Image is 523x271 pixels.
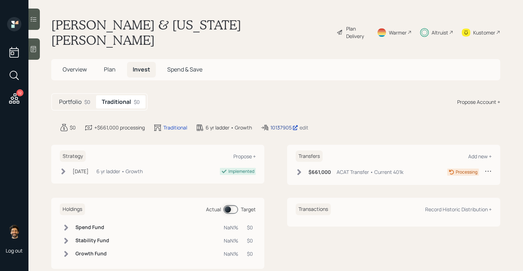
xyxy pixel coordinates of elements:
span: Invest [133,65,150,73]
h1: [PERSON_NAME] & [US_STATE][PERSON_NAME] [51,17,331,48]
div: $0 [70,124,76,131]
div: $0 [247,237,253,244]
div: 12 [16,89,23,96]
img: eric-schwartz-headshot.png [7,224,21,239]
div: edit [300,124,308,131]
div: Log out [6,247,23,254]
div: 10137905 [270,124,298,131]
span: Spend & Save [167,65,202,73]
div: Propose Account + [457,98,500,106]
div: [DATE] [73,168,89,175]
span: Plan [104,65,116,73]
div: $0 [84,98,90,106]
div: ACAT Transfer • Current 401k [337,168,403,176]
div: Actual [206,206,221,213]
div: Implemented [228,168,254,175]
span: Overview [63,65,87,73]
div: $0 [134,98,140,106]
h6: Transactions [296,203,331,215]
div: Processing [456,169,477,175]
div: $0 [247,224,253,231]
div: Warmer [389,29,407,36]
div: Propose + [233,153,256,160]
h6: Stability Fund [75,238,109,244]
div: Add new + [468,153,492,160]
div: NaN% [224,237,238,244]
div: 6 yr ladder • Growth [206,124,252,131]
div: Traditional [163,124,187,131]
h6: Growth Fund [75,251,109,257]
h5: Portfolio [59,99,81,105]
div: Plan Delivery [346,25,368,40]
h6: $661,000 [308,169,331,175]
h6: Transfers [296,150,323,162]
div: $0 [247,250,253,257]
h6: Spend Fund [75,224,109,230]
div: 6 yr ladder • Growth [96,168,143,175]
div: Kustomer [473,29,495,36]
div: NaN% [224,250,238,257]
h6: Strategy [60,150,86,162]
div: Altruist [432,29,448,36]
h5: Traditional [102,99,131,105]
div: Target [241,206,256,213]
div: Record Historic Distribution + [425,206,492,213]
h6: Holdings [60,203,85,215]
div: +$661,000 processing [94,124,145,131]
div: NaN% [224,224,238,231]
